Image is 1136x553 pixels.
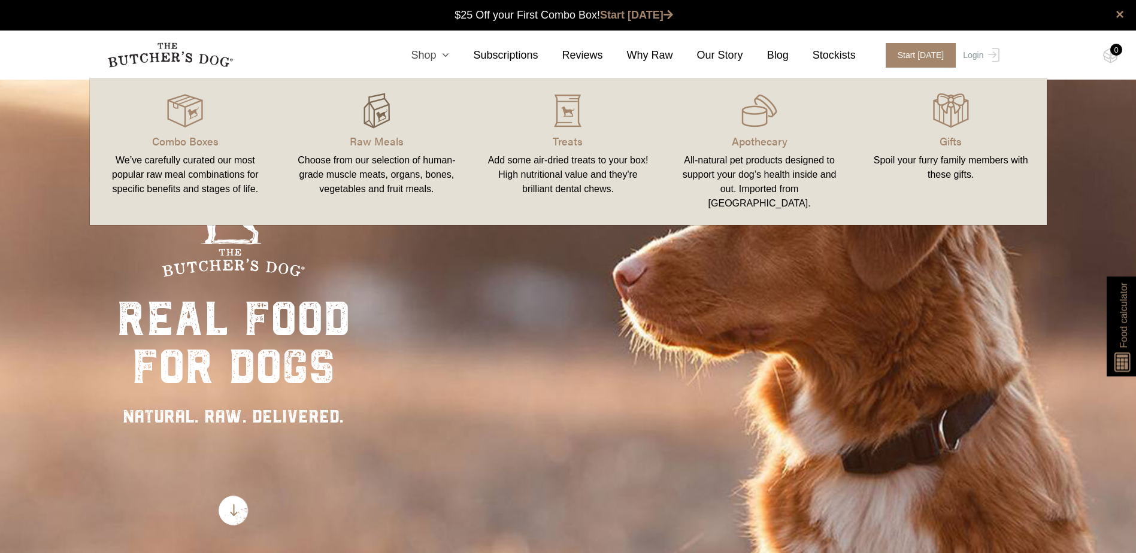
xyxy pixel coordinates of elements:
a: Raw Meals Choose from our selection of human-grade muscle meats, organs, bones, vegetables and fr... [281,90,472,213]
div: real food for dogs [117,295,350,391]
a: Blog [743,47,789,63]
p: Combo Boxes [104,133,267,149]
a: Why Raw [603,47,673,63]
a: Login [960,43,999,68]
a: Start [DATE] [600,9,673,21]
a: Shop [387,47,449,63]
div: 0 [1110,44,1122,56]
a: Gifts Spoil your furry family members with these gifts. [855,90,1047,213]
p: Treats [487,133,650,149]
img: TBD_build-A-Box_Hover.png [359,93,395,129]
a: close [1116,7,1124,22]
div: NATURAL. RAW. DELIVERED. [117,403,350,430]
div: All-natural pet products designed to support your dog’s health inside and out. Imported from [GEO... [678,153,841,211]
p: Gifts [870,133,1032,149]
a: Treats Add some air-dried treats to your box! High nutritional value and they're brilliant dental... [472,90,664,213]
p: Raw Meals [295,133,458,149]
a: Combo Boxes We’ve carefully curated our most popular raw meal combinations for specific benefits ... [90,90,281,213]
span: Food calculator [1116,282,1131,348]
p: Apothecary [678,133,841,149]
div: Spoil your furry family members with these gifts. [870,153,1032,182]
a: Reviews [538,47,603,63]
a: Apothecary All-natural pet products designed to support your dog’s health inside and out. Importe... [664,90,855,213]
div: We’ve carefully curated our most popular raw meal combinations for specific benefits and stages o... [104,153,267,196]
a: Stockists [789,47,856,63]
img: TBD_Cart-Empty.png [1103,48,1118,63]
div: Choose from our selection of human-grade muscle meats, organs, bones, vegetables and fruit meals. [295,153,458,196]
span: Start [DATE] [886,43,956,68]
div: Add some air-dried treats to your box! High nutritional value and they're brilliant dental chews. [487,153,650,196]
a: Start [DATE] [874,43,961,68]
a: Our Story [673,47,743,63]
a: Subscriptions [449,47,538,63]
